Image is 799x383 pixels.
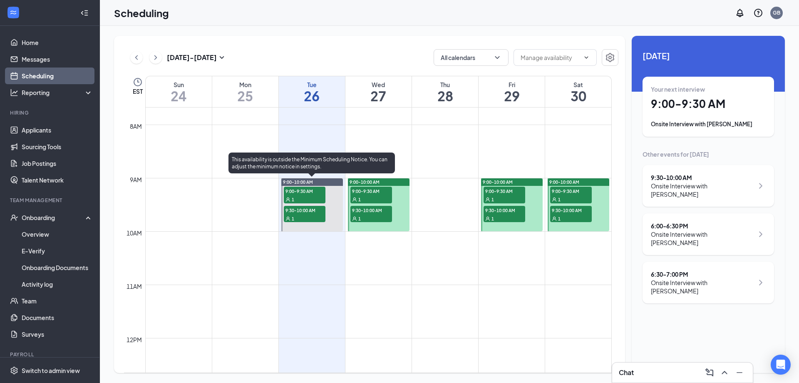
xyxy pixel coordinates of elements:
[358,216,361,222] span: 1
[412,80,478,89] div: Thu
[619,368,634,377] h3: Chat
[22,51,93,68] a: Messages
[493,53,501,62] svg: ChevronDown
[651,230,754,247] div: Onsite Interview with [PERSON_NAME]
[149,51,162,64] button: ChevronRight
[125,282,144,291] div: 11am
[22,366,80,375] div: Switch to admin view
[146,80,212,89] div: Sun
[552,197,557,202] svg: User
[151,53,160,63] svg: ChevronRight
[735,8,745,18] svg: Notifications
[22,259,93,276] a: Onboarding Documents
[345,76,412,107] a: August 27, 2025
[412,76,478,107] a: August 28, 2025
[22,88,93,97] div: Reporting
[651,120,766,128] div: Onsite Interview with [PERSON_NAME]
[10,197,91,204] div: Team Management
[212,80,278,89] div: Mon
[545,80,611,89] div: Sat
[705,368,715,378] svg: ComposeMessage
[412,89,478,103] h1: 28
[521,53,580,62] input: Manage availability
[651,222,754,230] div: 6:00 - 6:30 PM
[345,80,412,89] div: Wed
[479,76,545,107] a: August 29, 2025
[720,368,730,378] svg: ChevronUp
[80,9,89,17] svg: Collapse
[22,34,93,51] a: Home
[485,216,490,221] svg: User
[212,76,278,107] a: August 25, 2025
[283,179,313,185] span: 9:00-10:00 AM
[22,172,93,188] a: Talent Network
[583,54,590,61] svg: ChevronDown
[479,89,545,103] h1: 29
[756,229,766,239] svg: ChevronRight
[651,270,754,278] div: 6:30 - 7:00 PM
[9,8,17,17] svg: WorkstreamLogo
[651,85,766,93] div: Your next interview
[285,197,290,202] svg: User
[128,175,144,184] div: 9am
[734,368,744,378] svg: Minimize
[22,309,93,326] a: Documents
[733,366,746,379] button: Minimize
[22,138,93,155] a: Sourcing Tools
[125,228,144,238] div: 10am
[605,53,615,63] svg: Settings
[133,87,143,95] span: EST
[550,206,592,214] span: 9:30-10:00 AM
[167,53,217,62] h3: [DATE] - [DATE]
[549,179,579,185] span: 9:00-10:00 AM
[132,53,141,63] svg: ChevronLeft
[125,335,144,344] div: 12pm
[284,206,325,214] span: 9:30-10:00 AM
[279,76,345,107] a: August 26, 2025
[130,51,143,64] button: ChevronLeft
[10,351,91,358] div: Payroll
[484,187,525,195] span: 9:00-9:30 AM
[479,80,545,89] div: Fri
[485,197,490,202] svg: User
[22,122,93,138] a: Applicants
[773,9,780,16] div: GB
[651,97,766,111] h1: 9:00 - 9:30 AM
[22,276,93,293] a: Activity log
[545,89,611,103] h1: 30
[212,89,278,103] h1: 25
[22,243,93,259] a: E-Verify
[484,206,525,214] span: 9:30-10:00 AM
[703,366,716,379] button: ComposeMessage
[651,278,754,295] div: Onsite Interview with [PERSON_NAME]
[552,216,557,221] svg: User
[350,179,380,185] span: 9:00-10:00 AM
[602,49,618,66] button: Settings
[10,88,18,97] svg: Analysis
[10,109,91,116] div: Hiring
[350,187,392,195] span: 9:00-9:30 AM
[491,197,494,203] span: 1
[22,213,86,222] div: Onboarding
[133,77,143,87] svg: Clock
[643,150,774,158] div: Other events for [DATE]
[146,89,212,103] h1: 24
[651,182,754,198] div: Onsite Interview with [PERSON_NAME]
[753,8,763,18] svg: QuestionInfo
[285,216,290,221] svg: User
[22,326,93,343] a: Surveys
[771,355,791,375] div: Open Intercom Messenger
[756,181,766,191] svg: ChevronRight
[279,89,345,103] h1: 26
[228,153,395,173] div: This availability is outside the Minimum Scheduling Notice. You can adjust the minimum notice in ...
[292,197,294,203] span: 1
[643,49,774,62] span: [DATE]
[358,197,361,203] span: 1
[114,6,169,20] h1: Scheduling
[22,155,93,172] a: Job Postings
[22,226,93,243] a: Overview
[352,197,357,202] svg: User
[718,366,731,379] button: ChevronUp
[10,213,18,222] svg: UserCheck
[483,179,513,185] span: 9:00-10:00 AM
